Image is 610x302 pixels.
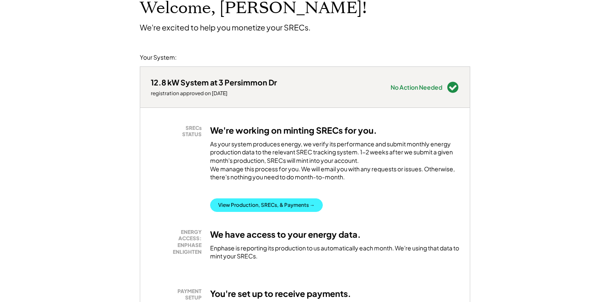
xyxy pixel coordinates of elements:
button: View Production, SRECs, & Payments → [210,198,323,212]
div: registration approved on [DATE] [151,90,277,97]
div: As your system produces energy, we verify its performance and submit monthly energy production da... [210,140,459,186]
div: Your System: [140,53,177,62]
div: We're excited to help you monetize your SRECs. [140,22,311,32]
div: PAYMENT SETUP [155,288,202,301]
div: No Action Needed [391,84,442,90]
div: ENERGY ACCESS: ENPHASE ENLIGHTEN [155,229,202,255]
h3: We're working on minting SRECs for you. [210,125,377,136]
h3: You're set up to receive payments. [210,288,351,299]
h3: We have access to your energy data. [210,229,361,240]
div: Enphase is reporting its production to us automatically each month. We're using that data to mint... [210,244,459,261]
div: 12.8 kW System at 3 Persimmon Dr [151,77,277,87]
div: SRECs STATUS [155,125,202,138]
